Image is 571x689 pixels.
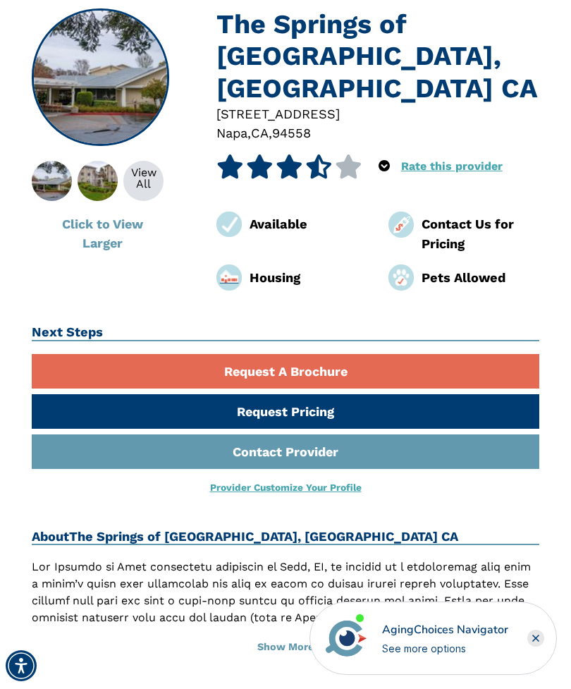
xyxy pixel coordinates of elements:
[32,529,539,546] h2: About The Springs of [GEOGRAPHIC_DATA], [GEOGRAPHIC_DATA] CA
[382,641,508,656] div: See more options
[32,354,539,389] a: Request A Brochure
[16,161,87,201] img: The Springs of Napa, Napa CA
[422,268,539,287] div: Pets Allowed
[32,207,173,260] button: Click to View Larger
[210,482,362,493] a: Provider Customize Your Profile
[216,8,539,104] h1: The Springs of [GEOGRAPHIC_DATA], [GEOGRAPHIC_DATA] CA
[247,126,251,140] span: ,
[6,650,37,681] div: Accessibility Menu
[250,214,367,233] div: Available
[32,632,539,663] button: Show More
[322,614,370,662] img: avatar
[527,630,544,647] div: Close
[123,167,164,190] div: View All
[32,434,539,469] a: Contact Provider
[401,159,503,173] a: Rate this provider
[62,161,133,201] img: About The Springs of Napa, Napa CA
[382,621,508,638] div: AgingChoices Navigator
[32,324,539,341] h2: Next Steps
[251,126,269,140] span: CA
[216,126,247,140] span: Napa
[33,10,168,145] img: The Springs of Napa, Napa CA
[250,268,367,287] div: Housing
[422,214,539,253] div: Contact Us for Pricing
[269,126,272,140] span: ,
[379,154,390,178] div: Popover trigger
[32,394,539,429] a: Request Pricing
[216,104,539,123] div: [STREET_ADDRESS]
[272,123,311,142] div: 94558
